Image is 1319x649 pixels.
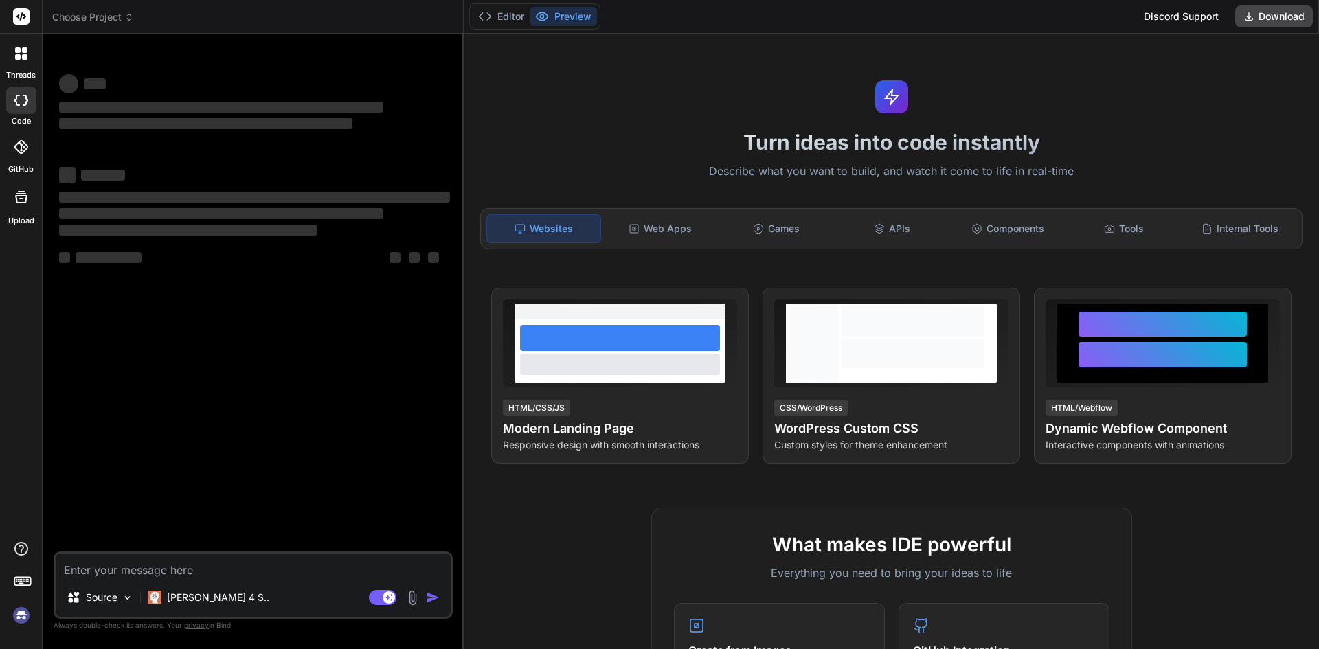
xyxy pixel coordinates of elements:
img: signin [10,604,33,627]
button: Download [1235,5,1313,27]
label: Upload [8,215,34,227]
p: Interactive components with animations [1046,438,1280,452]
h1: Turn ideas into code instantly [472,130,1311,155]
p: Always double-check its answers. Your in Bind [54,619,453,632]
img: Claude 4 Sonnet [148,591,161,604]
span: ‌ [84,78,106,89]
div: HTML/CSS/JS [503,400,570,416]
span: ‌ [59,192,450,203]
h4: WordPress Custom CSS [774,419,1008,438]
h4: Modern Landing Page [503,419,737,438]
div: CSS/WordPress [774,400,848,416]
div: APIs [835,214,949,243]
label: GitHub [8,163,34,175]
div: Websites [486,214,601,243]
h4: Dynamic Webflow Component [1046,419,1280,438]
span: ‌ [59,167,76,183]
p: Custom styles for theme enhancement [774,438,1008,452]
div: Discord Support [1136,5,1227,27]
div: Internal Tools [1183,214,1296,243]
span: privacy [184,621,209,629]
p: Everything you need to bring your ideas to life [674,565,1109,581]
span: ‌ [59,102,383,113]
div: Tools [1068,214,1181,243]
button: Editor [473,7,530,26]
p: Source [86,591,117,604]
span: ‌ [59,118,352,129]
span: ‌ [409,252,420,263]
label: code [12,115,31,127]
label: threads [6,69,36,81]
span: ‌ [59,225,317,236]
span: ‌ [59,74,78,93]
img: Pick Models [122,592,133,604]
p: Responsive design with smooth interactions [503,438,737,452]
h2: What makes IDE powerful [674,530,1109,559]
div: Components [951,214,1065,243]
button: Preview [530,7,597,26]
span: ‌ [59,252,70,263]
img: icon [426,591,440,604]
span: ‌ [76,252,142,263]
div: Web Apps [604,214,717,243]
img: attachment [405,590,420,606]
span: ‌ [59,208,383,219]
span: Choose Project [52,10,134,24]
div: Games [720,214,833,243]
p: [PERSON_NAME] 4 S.. [167,591,269,604]
p: Describe what you want to build, and watch it come to life in real-time [472,163,1311,181]
div: HTML/Webflow [1046,400,1118,416]
span: ‌ [81,170,125,181]
span: ‌ [390,252,401,263]
span: ‌ [428,252,439,263]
